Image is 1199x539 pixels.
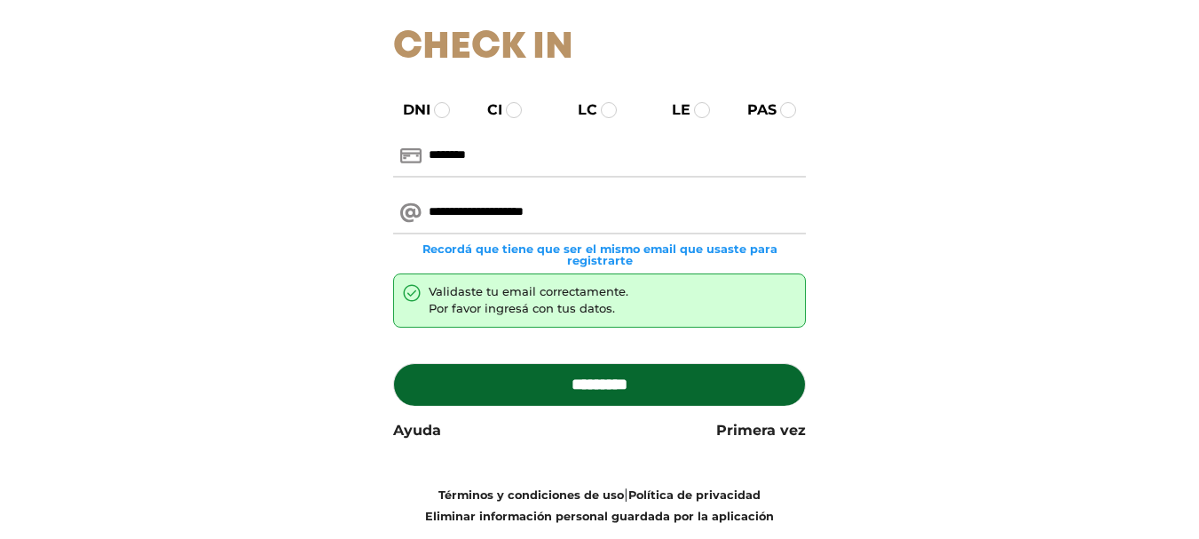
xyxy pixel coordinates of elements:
div: Validaste tu email correctamente. Por favor ingresá con tus datos. [429,283,628,318]
a: Ayuda [393,420,441,441]
a: Primera vez [716,420,806,441]
a: Eliminar información personal guardada por la aplicación [425,510,774,523]
label: LC [562,99,597,121]
small: Recordá que tiene que ser el mismo email que usaste para registrarte [393,243,806,266]
label: PAS [731,99,777,121]
a: Política de privacidad [628,488,761,502]
label: LE [656,99,690,121]
a: Términos y condiciones de uso [438,488,624,502]
label: DNI [387,99,430,121]
div: | [380,484,819,527]
h1: Check In [393,26,806,70]
label: CI [471,99,502,121]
